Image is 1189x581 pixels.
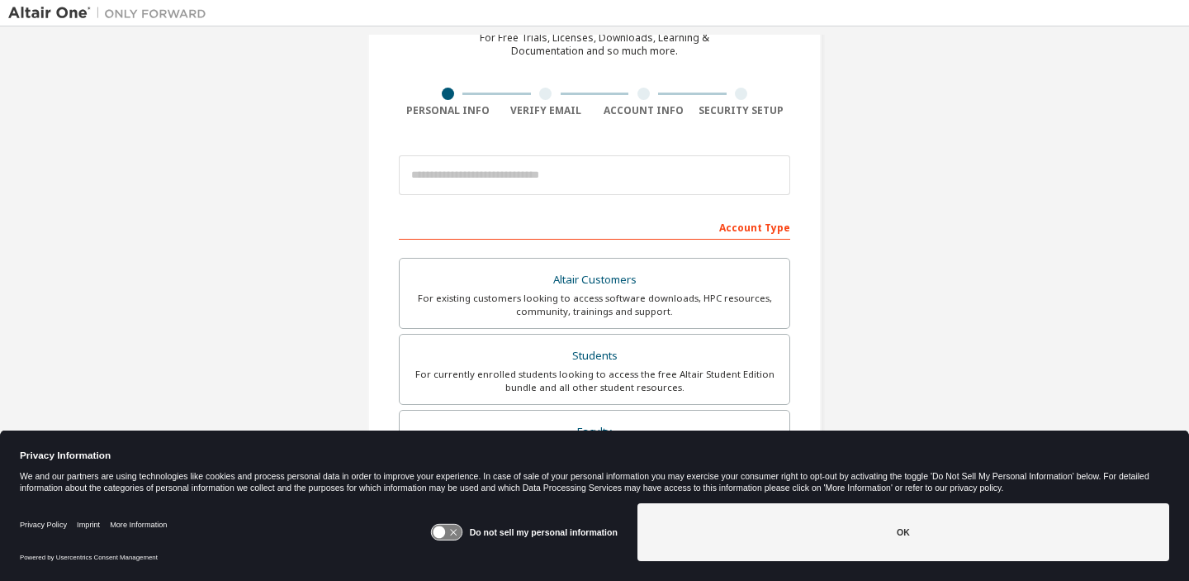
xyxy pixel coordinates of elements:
div: Students [410,345,779,368]
div: Account Type [399,213,790,240]
div: Faculty [410,421,779,444]
div: Verify Email [497,104,595,117]
div: For currently enrolled students looking to access the free Altair Student Edition bundle and all ... [410,368,779,394]
div: Security Setup [693,104,791,117]
img: Altair One [8,5,215,21]
div: Personal Info [399,104,497,117]
div: Account Info [594,104,693,117]
div: Altair Customers [410,269,779,292]
div: For existing customers looking to access software downloads, HPC resources, community, trainings ... [410,292,779,318]
div: For Free Trials, Licenses, Downloads, Learning & Documentation and so much more. [480,31,709,58]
